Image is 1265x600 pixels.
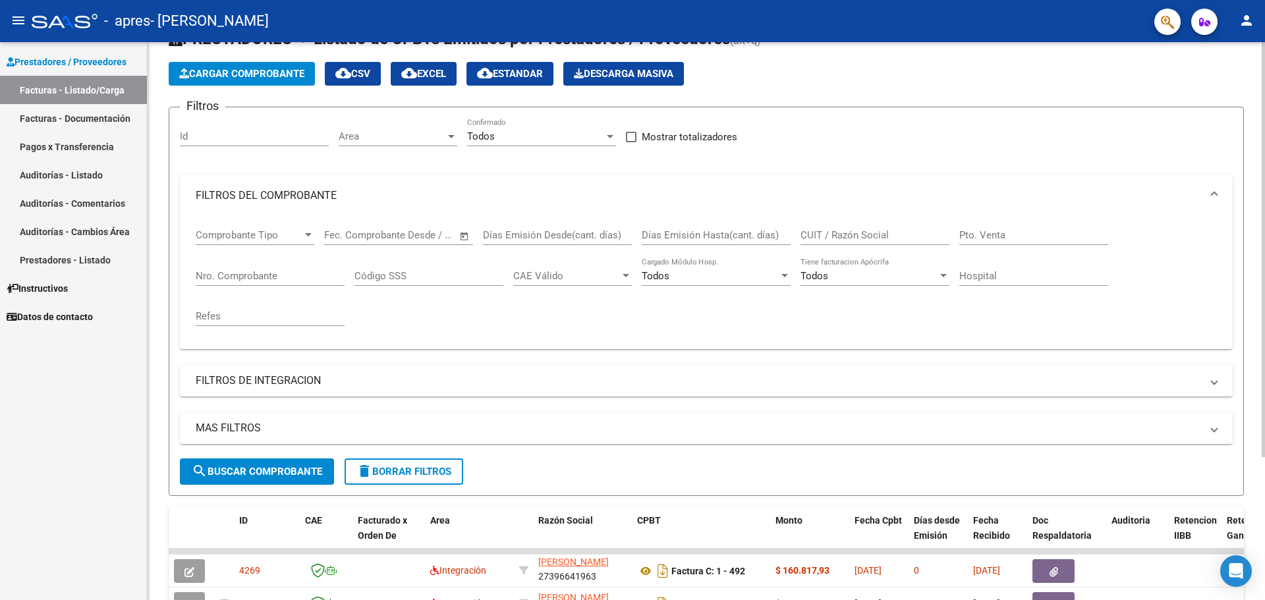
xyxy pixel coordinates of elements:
div: Open Intercom Messenger [1220,555,1252,587]
span: Todos [467,130,495,142]
strong: Factura C: 1 - 492 [671,566,745,576]
button: Cargar Comprobante [169,62,315,86]
h3: Filtros [180,97,225,115]
span: Instructivos [7,281,68,296]
span: Buscar Comprobante [192,466,322,477]
span: ID [239,515,248,526]
span: CPBT [637,515,661,526]
mat-icon: menu [11,13,26,28]
mat-expansion-panel-header: MAS FILTROS [180,412,1233,444]
datatable-header-cell: ID [234,506,300,564]
datatable-header-cell: Razón Social [533,506,632,564]
span: [PERSON_NAME] [538,557,609,567]
span: Fecha Cpbt [855,515,902,526]
span: Area [430,515,450,526]
span: Días desde Emisión [914,515,960,541]
input: Start date [324,229,367,241]
input: End date [379,229,443,241]
span: Descarga Masiva [574,68,673,80]
strong: $ 160.817,93 [775,565,829,576]
span: CSV [335,68,370,80]
span: CAE Válido [513,270,620,282]
datatable-header-cell: Días desde Emisión [909,506,968,564]
datatable-header-cell: Retencion IIBB [1169,506,1222,564]
mat-panel-title: MAS FILTROS [196,421,1201,435]
span: 0 [914,565,919,576]
button: Buscar Comprobante [180,458,334,485]
span: Mostrar totalizadores [642,129,737,145]
span: Facturado x Orden De [358,515,407,541]
datatable-header-cell: Area [425,506,514,564]
mat-icon: cloud_download [335,65,351,81]
span: - [PERSON_NAME] [150,7,269,36]
mat-expansion-panel-header: FILTROS DEL COMPROBANTE [180,175,1233,217]
i: Descargar documento [654,560,671,582]
span: Area [339,130,445,142]
span: Todos [642,270,669,282]
button: EXCEL [391,62,457,86]
span: Estandar [477,68,543,80]
button: Borrar Filtros [345,458,463,485]
button: Estandar [466,62,553,86]
span: Todos [801,270,828,282]
span: Doc Respaldatoria [1032,515,1092,541]
datatable-header-cell: CAE [300,506,352,564]
mat-icon: delete [356,463,372,479]
div: 27396641963 [538,557,627,585]
button: Descarga Masiva [563,62,684,86]
button: CSV [325,62,381,86]
span: Prestadores / Proveedores [7,55,126,69]
datatable-header-cell: Fecha Cpbt [849,506,909,564]
datatable-header-cell: Doc Respaldatoria [1027,506,1106,564]
span: 4269 [239,565,260,576]
span: Retencion IIBB [1174,515,1217,541]
mat-expansion-panel-header: FILTROS DE INTEGRACION [180,365,1233,396]
span: [DATE] [855,565,882,576]
span: Fecha Recibido [973,515,1010,541]
span: Cargar Comprobante [179,68,304,80]
datatable-header-cell: CPBT [632,506,770,564]
span: Comprobante Tipo [196,229,302,241]
app-download-masive: Descarga masiva de comprobantes (adjuntos) [563,62,684,86]
span: Auditoria [1111,515,1150,526]
span: CAE [305,515,322,526]
datatable-header-cell: Auditoria [1106,506,1169,564]
button: Open calendar [457,229,472,244]
datatable-header-cell: Fecha Recibido [968,506,1027,564]
span: - apres [104,7,150,36]
span: EXCEL [401,68,446,80]
mat-icon: person [1239,13,1254,28]
datatable-header-cell: Monto [770,506,849,564]
mat-icon: search [192,463,208,479]
span: Integración [430,565,486,576]
datatable-header-cell: Facturado x Orden De [352,506,425,564]
span: Monto [775,515,802,526]
mat-icon: cloud_download [401,65,417,81]
mat-panel-title: FILTROS DEL COMPROBANTE [196,188,1201,203]
mat-icon: cloud_download [477,65,493,81]
span: Borrar Filtros [356,466,451,477]
div: FILTROS DEL COMPROBANTE [180,217,1233,349]
span: Datos de contacto [7,310,93,324]
mat-panel-title: FILTROS DE INTEGRACION [196,373,1201,388]
span: [DATE] [973,565,1000,576]
span: Razón Social [538,515,593,526]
